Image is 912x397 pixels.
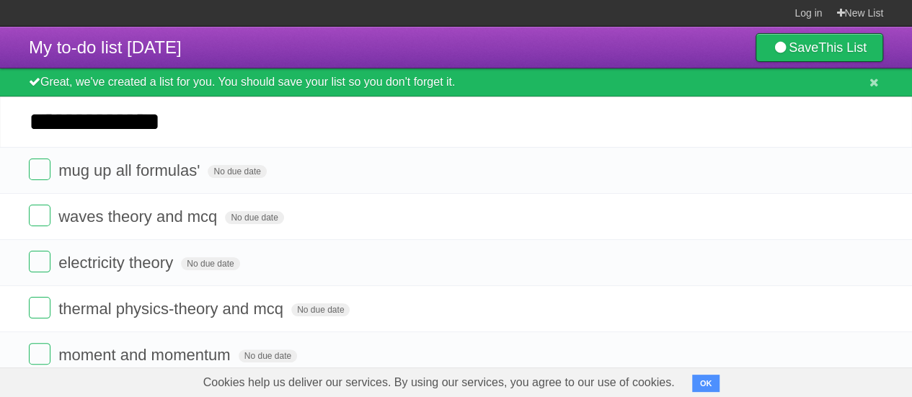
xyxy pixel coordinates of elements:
[208,165,266,178] span: No due date
[225,211,283,224] span: No due date
[189,368,689,397] span: Cookies help us deliver our services. By using our services, you agree to our use of cookies.
[818,40,867,55] b: This List
[291,303,350,316] span: No due date
[29,37,182,57] span: My to-do list [DATE]
[29,251,50,272] label: Done
[692,375,720,392] button: OK
[181,257,239,270] span: No due date
[29,343,50,365] label: Done
[58,161,203,179] span: mug up all formulas'
[58,346,234,364] span: moment and momentum
[58,254,177,272] span: electricity theory
[29,205,50,226] label: Done
[239,349,297,362] span: No due date
[58,208,221,226] span: waves theory and mcq
[29,159,50,180] label: Done
[58,300,287,318] span: thermal physics-theory and mcq
[756,33,883,62] a: SaveThis List
[29,297,50,318] label: Done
